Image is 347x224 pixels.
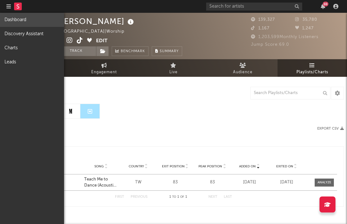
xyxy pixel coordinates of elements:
span: 139,327 [251,18,275,22]
div: TW [121,179,155,186]
span: Exit Position [162,164,185,168]
button: Last [224,195,232,199]
span: Song [94,164,104,168]
span: Summary [160,50,179,53]
span: of [180,196,184,198]
span: Jump Score: 69.0 [251,43,289,47]
button: Edit [96,37,108,45]
button: Export CSV [317,127,344,131]
span: 1,203,599 Monthly Listeners [251,35,319,39]
span: Benchmark [121,48,145,55]
div: 83 [195,179,229,186]
a: Benchmark [112,46,149,56]
span: Country [129,164,144,168]
a: Engagement [69,59,139,77]
button: First [115,195,124,199]
span: Exited On [276,164,293,168]
span: Added On [239,164,256,168]
button: Summary [152,46,182,56]
div: 83 [158,179,192,186]
span: Peak Position [198,164,222,168]
button: 88 [321,4,325,9]
button: Previous [131,195,148,199]
div: 1 1 1 [160,193,196,201]
span: 1,247 [295,26,314,30]
span: 35,780 [295,18,317,22]
span: to [172,196,176,198]
span: Audience [233,68,253,76]
span: Playlists/Charts [296,68,328,76]
div: [DATE] [232,179,266,186]
div: [PERSON_NAME] [56,16,135,27]
div: [GEOGRAPHIC_DATA] | Worship [56,28,132,36]
span: Live [169,68,178,76]
input: Search Playlists/Charts [250,87,330,100]
div: [DATE] [270,179,303,186]
a: Live [139,59,208,77]
a: Teach Me to Dance (Acoustic Version) [84,176,118,189]
button: Next [208,195,217,199]
span: Engagement [91,68,117,76]
div: 88 [323,2,328,6]
a: Audience [208,59,278,77]
a: Playlists/Charts [278,59,347,77]
span: 1,167 [251,26,270,30]
input: Search for artists [206,3,302,11]
button: Track [56,46,96,56]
